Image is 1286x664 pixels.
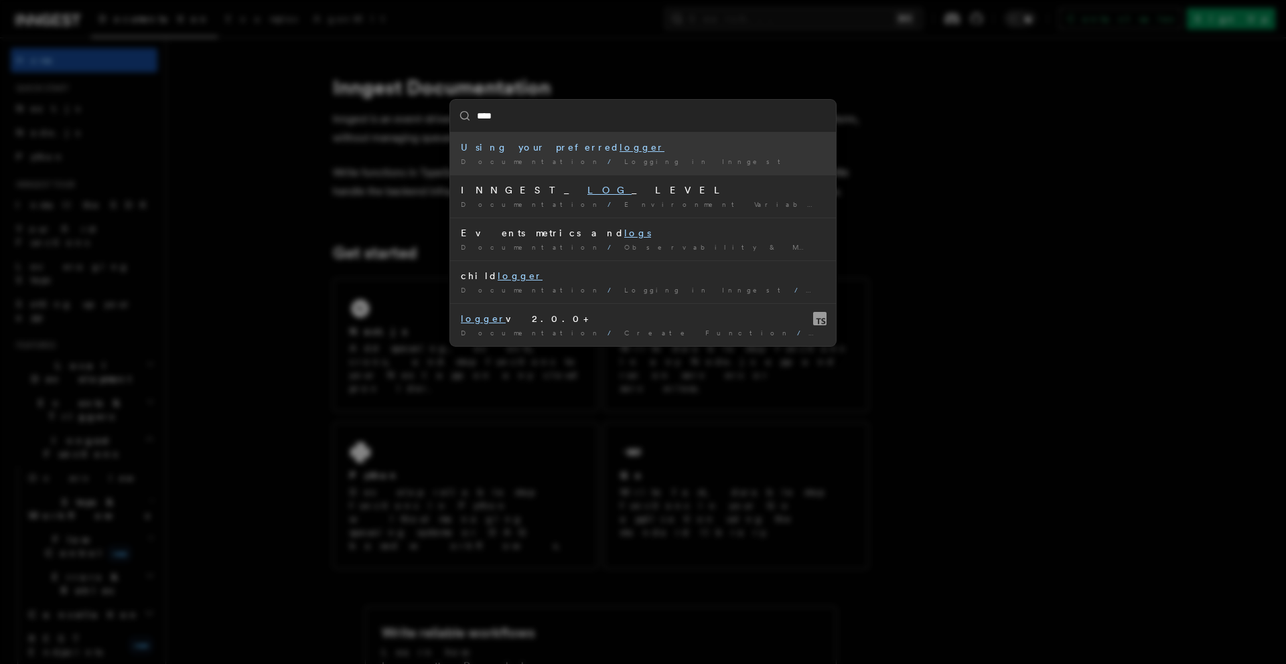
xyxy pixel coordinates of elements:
span: Documentation [461,286,602,294]
mark: logs [624,228,651,238]
span: Documentation [461,200,602,208]
span: Documentation [461,157,602,165]
span: Create Function [624,329,792,337]
span: / [608,329,619,337]
span: Logging in Inngest [624,286,789,294]
span: Environment Variables [624,200,840,208]
div: v2.0.0+ [461,312,825,325]
div: Using your preferred [461,141,825,154]
span: Documentation [461,243,602,251]
span: / [797,329,808,337]
mark: logger [498,270,543,281]
span: Documentation [461,329,602,337]
span: / [608,286,619,294]
span: Logging in Inngest [624,157,789,165]
span: / [608,200,619,208]
span: / [608,243,619,251]
div: Events metrics and [461,226,825,240]
mark: LOG [587,185,632,195]
div: INNGEST_ _LEVEL [461,183,825,197]
span: / [794,286,806,294]
div: child [461,269,825,282]
mark: logger [620,142,664,153]
mark: logger [461,313,506,324]
span: Observability & Metrics [624,243,867,251]
span: / [608,157,619,165]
